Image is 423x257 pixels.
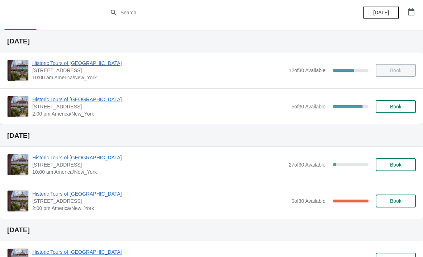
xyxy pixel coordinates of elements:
span: Historic Tours of [GEOGRAPHIC_DATA] [32,60,285,67]
button: Book [376,195,416,207]
span: Historic Tours of [GEOGRAPHIC_DATA] [32,154,285,161]
input: Search [120,6,317,19]
span: Historic Tours of [GEOGRAPHIC_DATA] [32,96,288,103]
img: Historic Tours of Flagler College | 74 King Street, St. Augustine, FL, USA | 10:00 am America/New... [8,154,28,175]
span: 10:00 am America/New_York [32,74,285,81]
h2: [DATE] [7,226,416,234]
span: 10:00 am America/New_York [32,168,285,176]
button: Book [376,100,416,113]
button: Book [376,158,416,171]
span: [STREET_ADDRESS] [32,161,285,168]
span: Historic Tours of [GEOGRAPHIC_DATA] [32,190,288,197]
img: Historic Tours of Flagler College | 74 King Street, St. Augustine, FL, USA | 10:00 am America/New... [8,60,28,81]
span: Historic Tours of [GEOGRAPHIC_DATA] [32,248,285,256]
span: 0 of 30 Available [291,198,325,204]
h2: [DATE] [7,132,416,139]
span: Book [390,104,401,109]
span: 27 of 30 Available [289,162,325,168]
h2: [DATE] [7,38,416,45]
span: [STREET_ADDRESS] [32,67,285,74]
button: [DATE] [363,6,399,19]
span: [STREET_ADDRESS] [32,103,288,110]
span: 2:00 pm America/New_York [32,110,288,117]
span: 5 of 30 Available [291,104,325,109]
span: Book [390,198,401,204]
img: Historic Tours of Flagler College | 74 King Street, St. Augustine, FL, USA | 2:00 pm America/New_... [8,96,28,117]
span: Book [390,162,401,168]
span: [STREET_ADDRESS] [32,197,288,205]
span: [DATE] [373,10,389,15]
img: Historic Tours of Flagler College | 74 King Street, St. Augustine, FL, USA | 2:00 pm America/New_... [8,191,28,211]
span: 12 of 30 Available [289,67,325,73]
span: 2:00 pm America/New_York [32,205,288,212]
